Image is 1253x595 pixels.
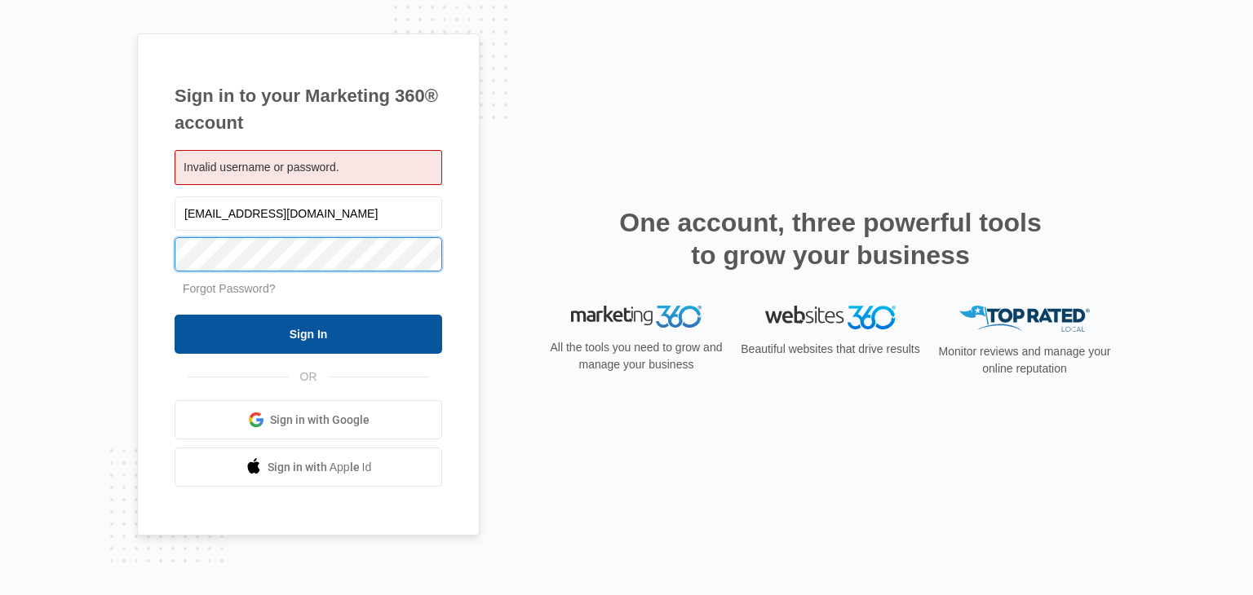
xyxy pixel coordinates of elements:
[175,400,442,439] a: Sign in with Google
[175,315,442,354] input: Sign In
[184,161,339,174] span: Invalid username or password.
[933,343,1116,377] p: Monitor reviews and manage your online reputation
[571,306,702,328] img: Marketing 360
[270,412,370,429] span: Sign in with Google
[765,306,896,329] img: Websites 360
[959,306,1090,333] img: Top Rated Local
[268,459,372,476] span: Sign in with Apple Id
[614,206,1047,271] h2: One account, three powerful tools to grow your business
[175,447,442,487] a: Sign in with Apple Id
[183,282,276,295] a: Forgot Password?
[289,368,329,386] span: OR
[739,341,922,358] p: Beautiful websites that drive results
[175,196,442,231] input: Email
[175,82,442,136] h1: Sign in to your Marketing 360® account
[545,339,728,373] p: All the tools you need to grow and manage your business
